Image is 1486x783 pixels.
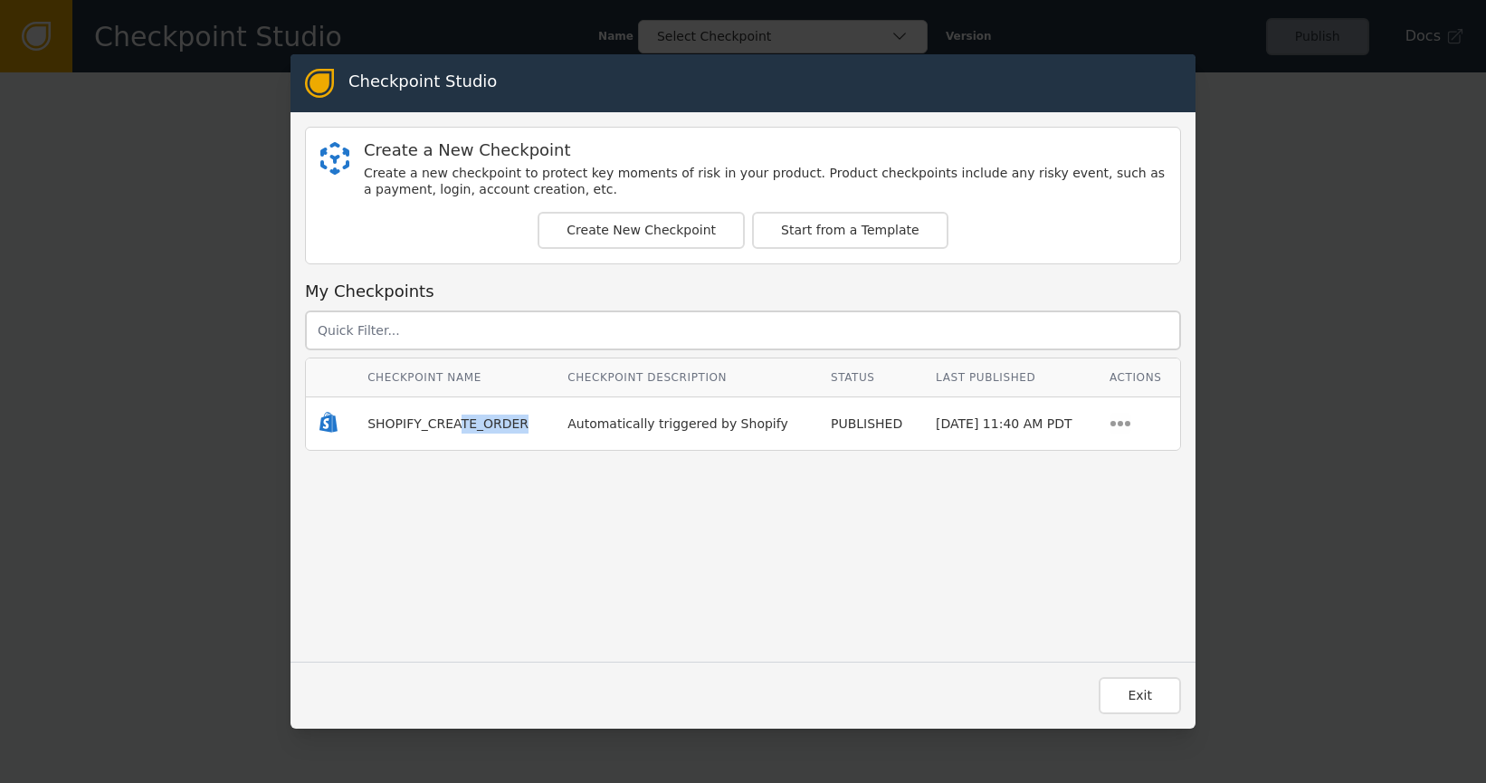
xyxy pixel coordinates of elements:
div: Checkpoint Studio [348,69,497,98]
th: Last Published [922,358,1096,397]
div: Create a New Checkpoint [364,142,1166,158]
span: Automatically triggered by Shopify [567,416,788,431]
th: Status [817,358,922,397]
div: PUBLISHED [831,415,909,434]
th: Checkpoint Description [554,358,817,397]
button: Create New Checkpoint [538,212,745,249]
th: Checkpoint Name [354,358,554,397]
input: Quick Filter... [305,310,1181,350]
div: Create a new checkpoint to protect key moments of risk in your product. Product checkpoints inclu... [364,166,1166,197]
span: SHOPIFY_CREATE_ORDER [367,416,529,431]
button: Start from a Template [752,212,948,249]
div: My Checkpoints [305,279,1181,303]
button: Exit [1099,677,1181,714]
div: [DATE] 11:40 AM PDT [936,415,1082,434]
th: Actions [1096,358,1180,397]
